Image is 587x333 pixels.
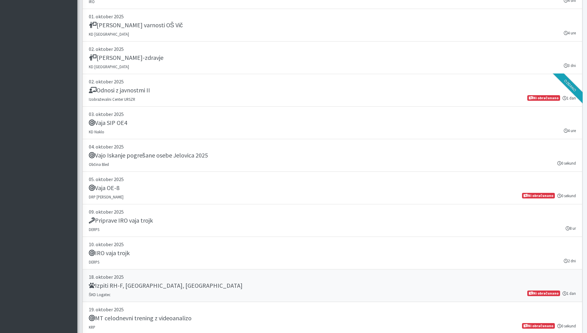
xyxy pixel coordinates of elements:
[82,269,582,302] a: 18. oktober 2025 Izpiti RH-F, [GEOGRAPHIC_DATA], [GEOGRAPHIC_DATA] ŠKD Logatec 1 dan Ni obračunano
[89,314,192,322] h5: MT celodnevni trening z videoanalizo
[82,74,582,107] a: 02. oktober 2025 Odnosi z javnostmi II Izobraževalni Center URSZR 1 dan Ni obračunano Oddano
[564,258,576,264] small: 2 dni
[82,107,582,139] a: 03. oktober 2025 Vaja SIP OE4 KD Naklo 4 ure
[89,208,576,215] p: 09. oktober 2025
[527,95,560,101] span: Ni obračunano
[564,128,576,134] small: 4 ure
[89,21,183,29] h5: [PERSON_NAME] varnosti OŠ Vič
[89,110,576,118] p: 03. oktober 2025
[89,129,104,134] small: KD Naklo
[82,172,582,204] a: 05. oktober 2025 Vaja OE-8 DRP [PERSON_NAME] 0 sekund Ni obračunano
[522,193,555,198] span: Ni obračunano
[89,78,576,85] p: 02. oktober 2025
[89,292,111,297] small: ŠKD Logatec
[89,45,576,53] p: 02. oktober 2025
[564,63,576,69] small: 3 dni
[89,175,576,183] p: 05. oktober 2025
[82,237,582,269] a: 10. oktober 2025 IRO vaja trojk DERPS 2 dni
[89,152,208,159] h5: Vajo Iskanje pogrešane osebe Jelovica 2025
[89,54,163,61] h5: [PERSON_NAME]-zdravje
[89,217,153,224] h5: Priprave IRO vaja trojk
[82,42,582,74] a: 02. oktober 2025 [PERSON_NAME]-zdravje KD [GEOGRAPHIC_DATA] 3 dni
[566,225,576,231] small: 8 ur
[89,249,130,257] h5: IRO vaja trojk
[522,323,555,329] span: Ni obračunano
[89,241,576,248] p: 10. oktober 2025
[89,282,243,289] h5: Izpiti RH-F, [GEOGRAPHIC_DATA], [GEOGRAPHIC_DATA]
[89,273,576,281] p: 18. oktober 2025
[89,87,150,94] h5: Odnosi z javnostmi II
[89,119,127,127] h5: Vaja SIP OE4
[89,184,119,192] h5: Vaja OE-8
[557,160,576,166] small: 0 sekund
[89,227,99,232] small: DERPS
[89,64,129,69] small: KD [GEOGRAPHIC_DATA]
[89,260,99,264] small: DERPS
[89,325,95,330] small: KRP
[557,323,576,329] small: 0 sekund
[89,306,576,313] p: 19. oktober 2025
[89,194,123,199] small: DRP [PERSON_NAME]
[89,32,129,37] small: KD [GEOGRAPHIC_DATA]
[527,291,560,296] span: Ni obračunano
[82,139,582,172] a: 04. oktober 2025 Vajo Iskanje pogrešane osebe Jelovica 2025 Občina Bled 0 sekund
[82,204,582,237] a: 09. oktober 2025 Priprave IRO vaja trojk DERPS 8 ur
[557,193,576,199] small: 0 sekund
[89,143,576,150] p: 04. oktober 2025
[89,97,135,102] small: Izobraževalni Center URSZR
[563,291,576,296] small: 1 dan
[89,13,576,20] p: 01. oktober 2025
[564,30,576,36] small: 4 ure
[82,9,582,42] a: 01. oktober 2025 [PERSON_NAME] varnosti OŠ Vič KD [GEOGRAPHIC_DATA] 4 ure
[89,162,109,167] small: Občina Bled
